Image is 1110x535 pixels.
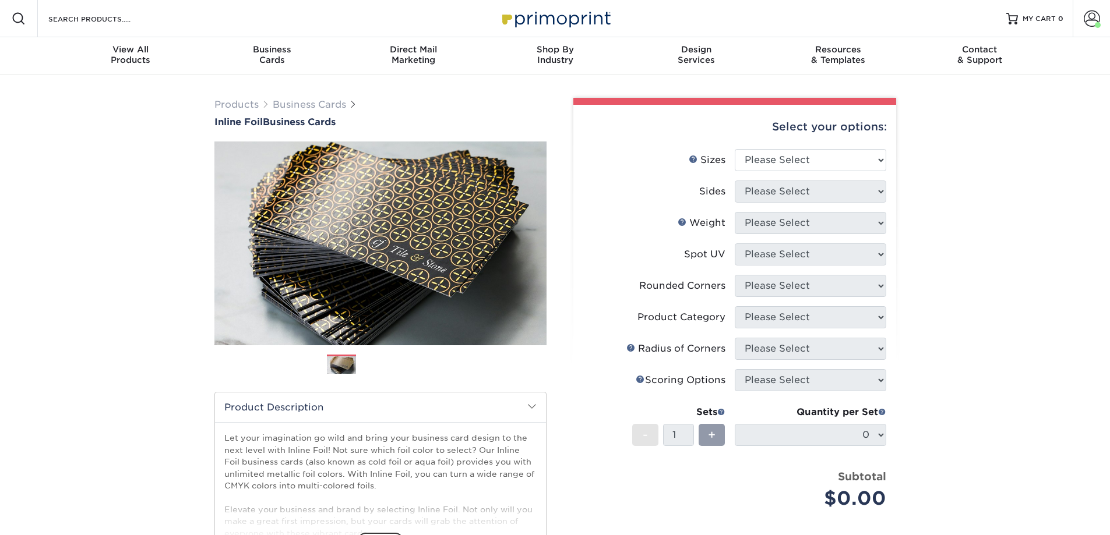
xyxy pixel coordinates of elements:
h1: Business Cards [214,116,547,127]
span: View All [60,44,202,55]
div: $0.00 [743,484,886,512]
div: Sizes [689,153,725,167]
span: Contact [909,44,1051,55]
span: Design [626,44,767,55]
div: Cards [201,44,343,65]
a: Shop ByIndustry [484,37,626,75]
img: Primoprint [497,6,614,31]
div: Select your options: [583,105,887,149]
div: & Support [909,44,1051,65]
a: Inline FoilBusiness Cards [214,116,547,127]
a: Products [214,99,259,110]
a: DesignServices [626,37,767,75]
div: Products [60,44,202,65]
div: Sets [632,405,725,419]
a: Direct MailMarketing [343,37,484,75]
span: + [708,426,716,444]
div: Services [626,44,767,65]
div: Marketing [343,44,484,65]
span: Direct Mail [343,44,484,55]
span: Shop By [484,44,626,55]
img: Business Cards 02 [366,350,395,379]
div: Weight [678,216,725,230]
span: Inline Foil [214,116,263,127]
div: Spot UV [684,247,725,261]
img: Business Cards 01 [327,350,356,380]
div: Product Category [637,310,725,324]
span: 0 [1058,15,1063,23]
span: Business [201,44,343,55]
span: MY CART [1023,14,1056,24]
div: Scoring Options [636,373,725,387]
div: Rounded Corners [639,279,725,293]
div: Industry [484,44,626,65]
h2: Product Description [215,392,546,422]
div: & Templates [767,44,909,65]
span: - [643,426,648,444]
div: Radius of Corners [626,342,725,356]
div: Sides [699,185,725,199]
span: Resources [767,44,909,55]
input: SEARCH PRODUCTS..... [47,12,161,26]
a: Business Cards [273,99,346,110]
a: Contact& Support [909,37,1051,75]
strong: Subtotal [838,470,886,483]
a: Resources& Templates [767,37,909,75]
div: Quantity per Set [735,405,886,419]
a: View AllProducts [60,37,202,75]
img: Inline Foil 01 [214,77,547,409]
img: Business Cards 03 [405,350,434,379]
a: BusinessCards [201,37,343,75]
